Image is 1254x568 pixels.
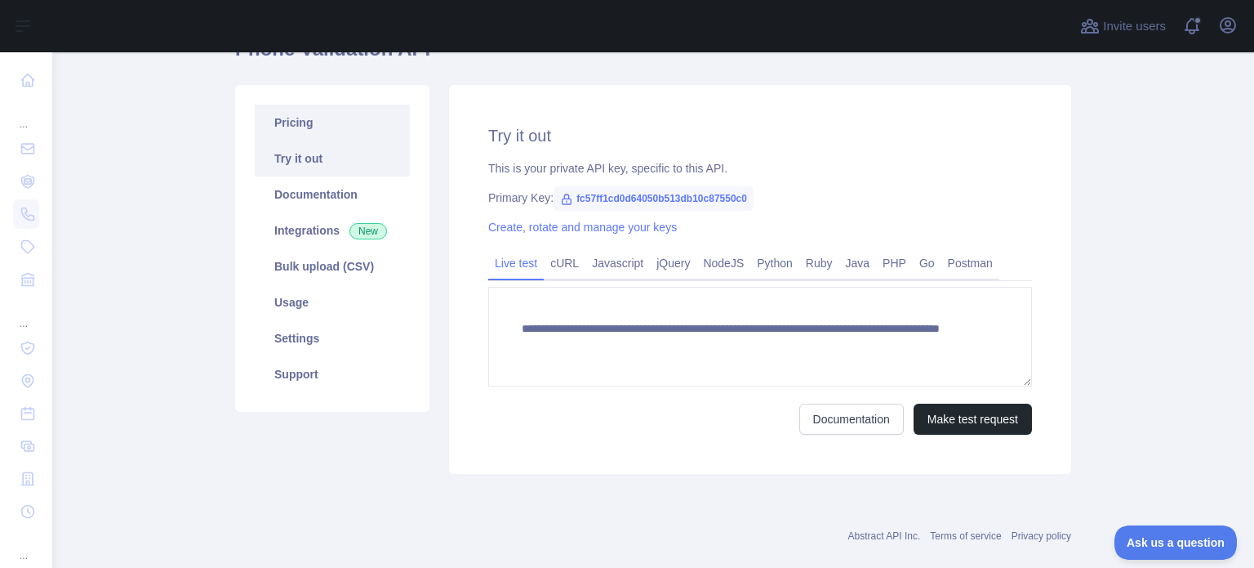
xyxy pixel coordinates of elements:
[488,190,1032,206] div: Primary Key:
[488,221,677,234] a: Create, rotate and manage your keys
[1114,526,1238,560] iframe: Toggle Customer Support
[488,160,1032,177] div: This is your private API key, specific to this API.
[13,297,39,330] div: ...
[349,223,387,239] span: New
[799,404,904,435] a: Documentation
[488,250,544,276] a: Live test
[255,105,410,141] a: Pricing
[255,356,410,392] a: Support
[255,212,410,248] a: Integrations New
[255,320,410,356] a: Settings
[13,530,39,562] div: ...
[799,250,839,276] a: Ruby
[255,141,410,177] a: Try it out
[876,250,913,276] a: PHP
[839,250,877,276] a: Java
[930,530,1001,542] a: Terms of service
[255,248,410,284] a: Bulk upload (CSV)
[696,250,750,276] a: NodeJS
[913,250,941,276] a: Go
[13,98,39,131] div: ...
[235,36,1071,75] h1: Phone Validation API
[848,530,921,542] a: Abstract API Inc.
[1012,530,1071,542] a: Privacy policy
[1103,17,1166,36] span: Invite users
[255,284,410,320] a: Usage
[488,124,1032,147] h2: Try it out
[914,404,1032,435] button: Make test request
[255,177,410,212] a: Documentation
[1077,13,1169,39] button: Invite users
[750,250,799,276] a: Python
[585,250,650,276] a: Javascript
[650,250,696,276] a: jQuery
[544,250,585,276] a: cURL
[554,186,754,211] span: fc57ff1cd0d64050b513db10c87550c0
[941,250,999,276] a: Postman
